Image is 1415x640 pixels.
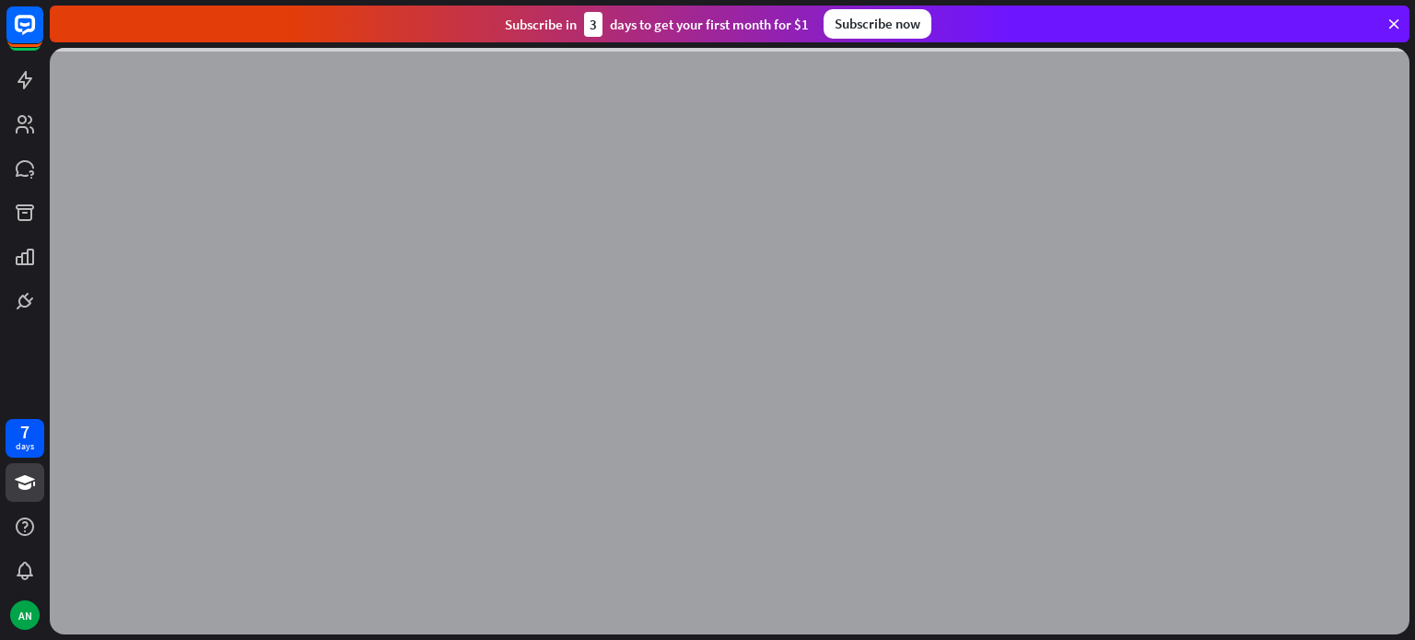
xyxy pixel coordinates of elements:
div: AN [10,600,40,630]
div: Subscribe in days to get your first month for $1 [505,12,809,37]
div: Subscribe now [824,9,931,39]
div: 3 [584,12,602,37]
div: days [16,440,34,453]
div: 7 [20,424,29,440]
a: 7 days [6,419,44,458]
